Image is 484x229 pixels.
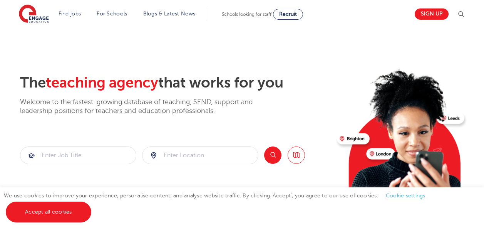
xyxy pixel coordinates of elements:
a: Blogs & Latest News [143,11,196,17]
div: Submit [142,146,258,164]
img: Engage Education [19,5,49,24]
a: Accept all cookies [6,202,91,222]
input: Submit [20,147,136,164]
span: teaching agency [46,74,158,91]
a: For Schools [97,11,127,17]
div: Submit [20,146,136,164]
button: Search [264,146,281,164]
a: Find jobs [59,11,81,17]
a: Recruit [273,9,303,20]
span: Recruit [279,11,297,17]
a: Cookie settings [386,193,425,199]
a: Sign up [415,8,449,20]
span: Schools looking for staff [222,12,271,17]
p: Welcome to the fastest-growing database of teaching, SEND, support and leadership positions for t... [20,98,274,116]
span: We use cookies to improve your experience, personalise content, and analyse website traffic. By c... [4,193,433,215]
h2: The that works for you [20,74,331,92]
input: Submit [142,147,258,164]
